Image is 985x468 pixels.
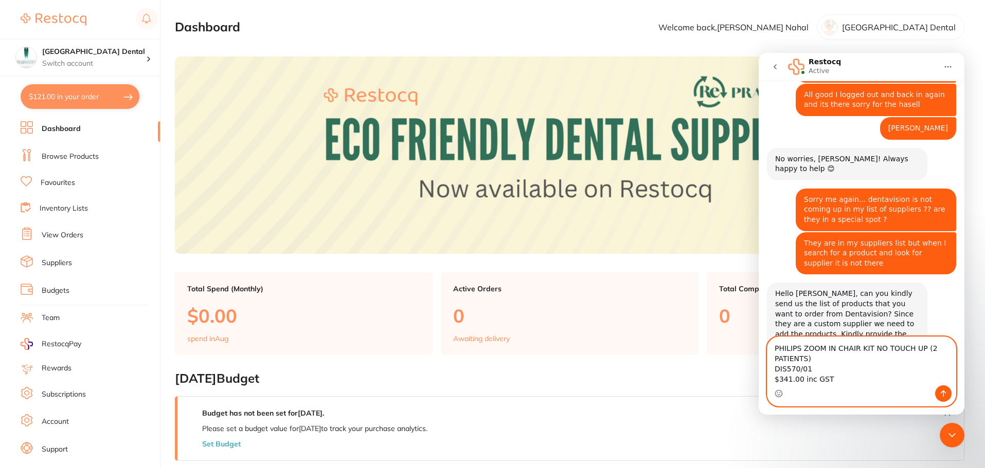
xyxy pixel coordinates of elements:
a: Total Completed Orders0 [707,272,964,355]
img: RestocqPay [21,338,33,350]
p: spend in Aug [187,334,228,343]
h2: Dashboard [175,20,240,34]
p: Switch account [42,59,146,69]
p: $0.00 [187,305,420,326]
p: Please set a budget value for [DATE] to track your purchase analytics. [202,424,427,433]
img: Dashboard [175,57,964,254]
strong: Budget has not been set for [DATE] . [202,408,324,418]
button: $121.00 in your order [21,84,139,109]
a: Restocq Logo [21,8,86,31]
iframe: Intercom live chat [759,53,964,415]
p: 0 [453,305,686,326]
a: Budgets [42,286,69,296]
a: Account [42,417,69,427]
a: Inventory Lists [40,203,88,214]
a: Total Spend (Monthly)$0.00spend inAug [175,272,433,355]
p: Awaiting delivery [453,334,510,343]
img: Capalaba Park Dental [16,47,37,68]
a: Active Orders0Awaiting delivery [441,272,699,355]
iframe: Intercom live chat [940,423,964,447]
p: 0 [719,305,952,326]
a: Favourites [41,178,75,188]
a: Browse Products [42,152,99,162]
h2: [DATE] Budget [175,371,964,386]
a: Suppliers [42,258,72,268]
p: [GEOGRAPHIC_DATA] Dental [842,23,956,32]
p: Total Completed Orders [719,285,952,293]
h4: Capalaba Park Dental [42,47,146,57]
a: Dashboard [42,124,81,134]
p: Active Orders [453,285,686,293]
a: Rewards [42,363,71,373]
span: RestocqPay [42,339,81,349]
a: Support [42,444,68,455]
a: Team [42,313,60,323]
a: RestocqPay [21,338,81,350]
a: View Orders [42,230,83,240]
a: Subscriptions [42,389,86,400]
button: Set Budget [202,440,241,448]
img: Restocq Logo [21,13,86,26]
p: Total Spend (Monthly) [187,285,420,293]
p: Welcome back, [PERSON_NAME] Nahal [658,23,809,32]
